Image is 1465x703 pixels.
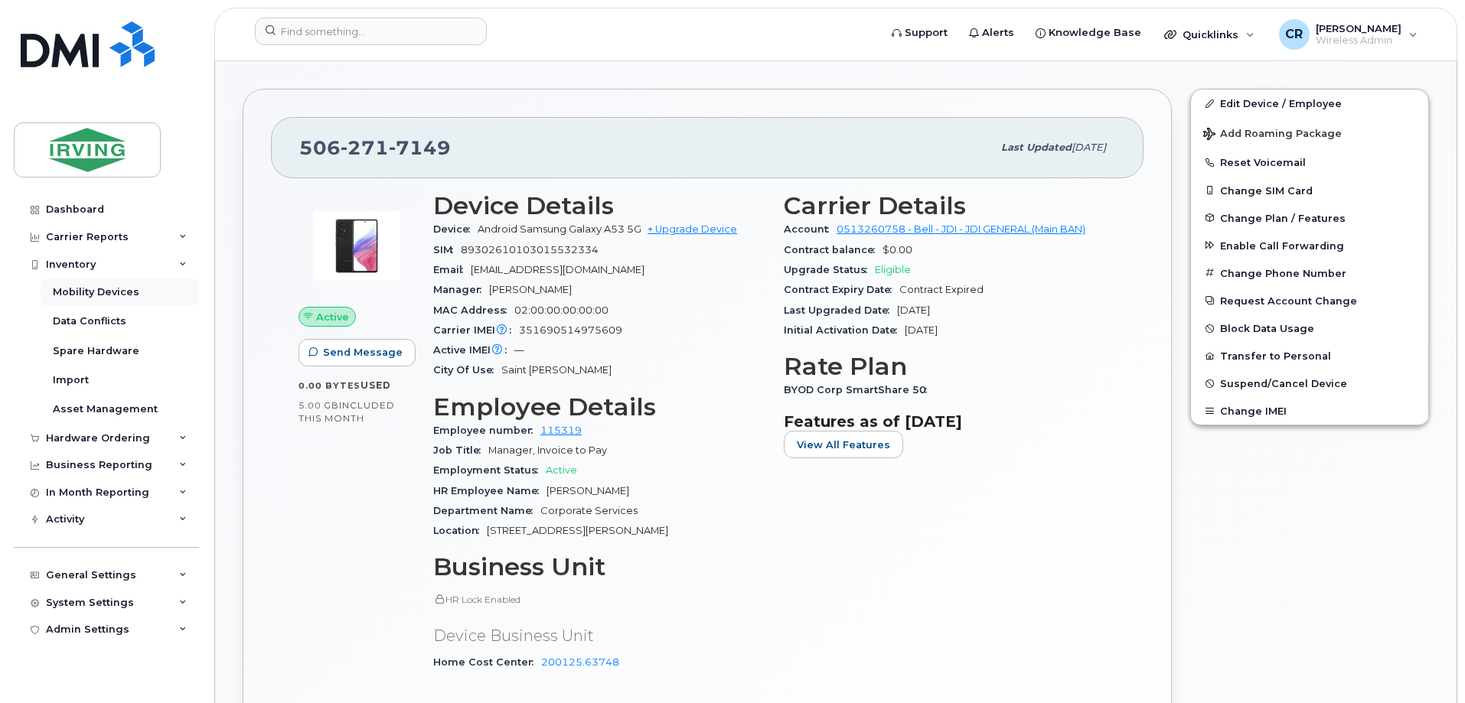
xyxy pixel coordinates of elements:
a: 200125.63748 [541,656,619,668]
button: View All Features [784,431,903,458]
span: Wireless Admin [1316,34,1401,47]
img: image20231002-3703462-kjv75p.jpeg [311,200,403,291]
h3: Device Details [433,192,765,220]
span: — [514,344,524,356]
span: Add Roaming Package [1203,128,1342,142]
span: Home Cost Center [433,656,541,668]
span: Eligible [875,264,911,275]
span: included this month [299,399,395,425]
span: Quicklinks [1183,28,1238,41]
span: 5.00 GB [299,400,339,411]
a: Edit Device / Employee [1191,90,1428,117]
span: Account [784,223,837,235]
span: [STREET_ADDRESS][PERSON_NAME] [487,525,668,536]
span: CR [1285,25,1303,44]
span: Android Samsung Galaxy A53 5G [478,223,641,235]
button: Reset Voicemail [1191,148,1428,176]
span: 271 [341,136,389,159]
span: Contract Expiry Date [784,284,899,295]
span: $0.00 [883,244,912,255]
button: Change SIM Card [1191,177,1428,204]
a: Support [881,18,958,48]
span: Active [316,310,349,324]
a: + Upgrade Device [648,223,737,235]
button: Request Account Change [1191,287,1428,314]
span: Corporate Services [540,505,638,516]
span: Knowledge Base [1049,25,1141,41]
button: Add Roaming Package [1191,117,1428,148]
p: HR Lock Enabled [433,593,765,606]
h3: Business Unit [433,553,765,581]
a: Alerts [958,18,1025,48]
span: Last updated [1001,142,1072,153]
span: Saint [PERSON_NAME] [501,364,612,376]
a: 0513260758 - Bell - JDI - JDI GENERAL (Main BAN) [837,223,1085,235]
div: Quicklinks [1153,19,1265,50]
span: Active [546,464,577,476]
span: Support [905,25,948,41]
span: Send Message [323,345,403,360]
span: Upgrade Status [784,264,875,275]
button: Change IMEI [1191,397,1428,425]
span: Employee number [433,425,540,436]
span: Carrier IMEI [433,324,519,336]
span: [EMAIL_ADDRESS][DOMAIN_NAME] [471,264,644,275]
button: Enable Call Forwarding [1191,232,1428,259]
span: 7149 [389,136,451,159]
h3: Carrier Details [784,192,1116,220]
span: Department Name [433,505,540,516]
span: 506 [299,136,451,159]
span: Job Title [433,444,488,456]
button: Change Plan / Features [1191,204,1428,232]
span: BYOD Corp SmartShare 50 [784,384,935,395]
span: City Of Use [433,364,501,376]
span: HR Employee Name [433,485,547,496]
button: Change Phone Number [1191,259,1428,287]
span: Initial Activation Date [784,324,905,336]
span: Suspend/Cancel Device [1220,378,1347,389]
span: [DATE] [905,324,938,336]
span: SIM [433,244,461,255]
h3: Features as of [DATE] [784,412,1116,431]
h3: Rate Plan [784,353,1116,380]
a: Knowledge Base [1025,18,1152,48]
span: View All Features [797,438,890,452]
span: 351690514975609 [519,324,622,336]
span: Contract balance [784,244,883,255]
span: Location [433,525,487,536]
span: Email [433,264,471,275]
button: Block Data Usage [1191,314,1428,342]
button: Send Message [299,339,416,366]
span: [DATE] [897,304,930,316]
span: Employment Status [433,464,546,476]
span: MAC Address [433,304,514,316]
span: [PERSON_NAME] [1316,22,1401,34]
span: Active IMEI [433,344,514,356]
p: Device Business Unit [433,625,765,647]
span: Enable Call Forwarding [1220,239,1344,251]
span: 0.00 Bytes [299,380,361,391]
span: Contract Expired [899,284,984,295]
span: [PERSON_NAME] [489,284,572,295]
span: [PERSON_NAME] [547,485,629,496]
span: Change Plan / Features [1220,212,1346,223]
button: Suspend/Cancel Device [1191,369,1428,397]
button: Transfer to Personal [1191,342,1428,369]
div: Crystal Rowe [1268,19,1428,50]
span: 02:00:00:00:00:00 [514,304,609,316]
span: Manager, Invoice to Pay [488,444,607,456]
span: [DATE] [1072,142,1106,153]
span: Alerts [982,25,1014,41]
a: 115319 [540,425,582,436]
input: Find something... [255,18,487,45]
h3: Employee Details [433,393,765,421]
span: Device [433,223,478,235]
span: Last Upgraded Date [784,304,897,316]
span: 89302610103015532334 [461,244,599,255]
span: used [361,379,391,391]
span: Manager [433,284,489,295]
